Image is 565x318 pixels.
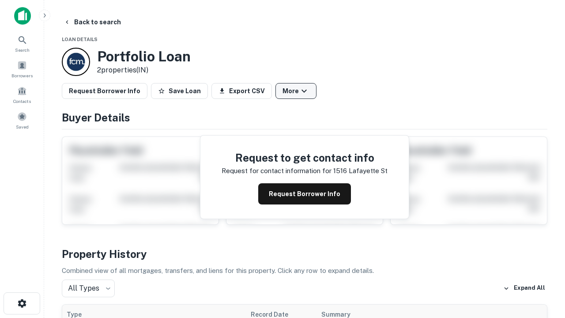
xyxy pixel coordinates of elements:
button: Request Borrower Info [258,183,351,204]
span: Borrowers [11,72,33,79]
button: Request Borrower Info [62,83,147,99]
div: All Types [62,280,115,297]
a: Saved [3,108,41,132]
h3: Portfolio Loan [97,48,191,65]
h4: Buyer Details [62,110,547,125]
p: 1516 lafayette st [333,166,388,176]
p: Combined view of all mortgages, transfers, and liens for this property. Click any row to expand d... [62,265,547,276]
span: Search [15,46,30,53]
a: Borrowers [3,57,41,81]
span: Loan Details [62,37,98,42]
button: Back to search [60,14,124,30]
span: Contacts [13,98,31,105]
button: Expand All [501,282,547,295]
p: Request for contact information for [222,166,331,176]
button: Export CSV [211,83,272,99]
h4: Request to get contact info [222,150,388,166]
img: capitalize-icon.png [14,7,31,25]
h4: Property History [62,246,547,262]
p: 2 properties (IN) [97,65,191,76]
a: Contacts [3,83,41,106]
iframe: Chat Widget [521,247,565,290]
button: More [275,83,316,99]
button: Save Loan [151,83,208,99]
a: Search [3,31,41,55]
span: Saved [16,123,29,130]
